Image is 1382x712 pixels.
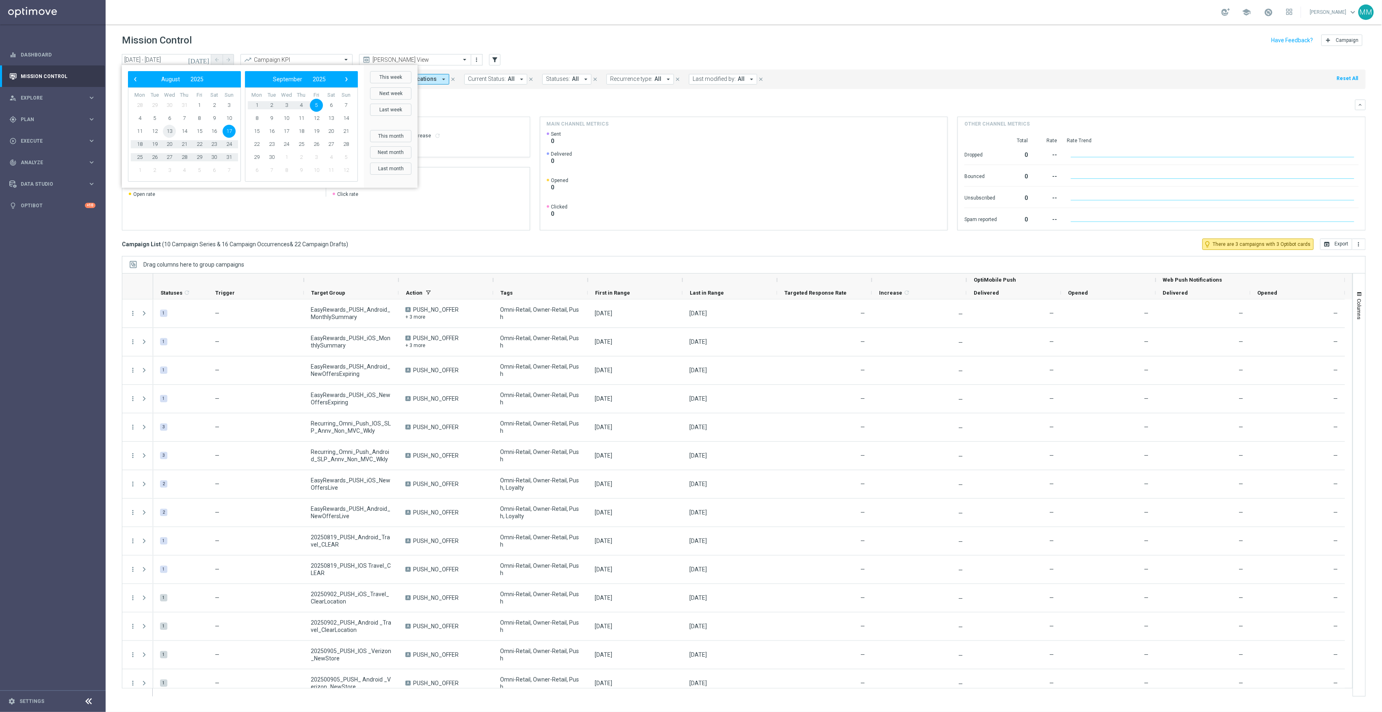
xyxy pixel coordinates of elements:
[163,99,176,112] span: 30
[313,76,326,82] span: 2025
[21,65,95,87] a: Mission Control
[582,76,589,83] i: arrow_drop_down
[340,99,353,112] span: 7
[9,181,96,187] button: Data Studio keyboard_arrow_right
[434,132,441,139] i: refresh
[280,138,293,151] span: 24
[1336,37,1359,43] span: Campaign
[607,74,674,85] button: Recurrence type: All arrow_drop_down
[405,453,411,458] span: A
[192,92,207,99] th: weekday
[122,612,153,641] div: Press SPACE to select this row.
[546,76,570,82] span: Statuses:
[129,566,136,573] i: more_vert
[413,452,459,459] span: PUSH_NO_OFFER
[265,138,278,151] span: 23
[572,76,579,82] span: All
[85,203,95,208] div: +10
[1202,239,1314,250] button: lightbulb_outline There are 3 campaigns with 3 Optibot cards
[122,641,153,669] div: Press SPACE to select this row.
[21,44,95,65] a: Dashboard
[178,99,191,112] span: 31
[1355,100,1366,110] button: keyboard_arrow_down
[280,99,293,112] span: 3
[161,76,180,82] span: August
[310,99,323,112] span: 5
[122,442,153,470] div: Press SPACE to select this row.
[1352,239,1366,250] button: more_vert
[295,112,308,125] span: 11
[340,138,353,151] span: 28
[1272,37,1313,43] input: Have Feedback?
[88,158,95,166] i: keyboard_arrow_right
[133,125,146,138] span: 11
[247,74,352,85] bs-datepicker-navigation-view: ​ ​ ​
[1204,241,1211,248] i: lightbulb_outline
[122,527,153,556] div: Press SPACE to select this row.
[129,423,136,431] i: more_vert
[122,54,211,65] input: Select date range
[250,99,263,112] span: 1
[153,499,1345,527] div: Press SPACE to select this row.
[223,54,234,65] button: arrow_forward
[191,76,204,82] span: 2025
[1213,241,1311,248] span: There are 3 campaigns with 3 Optibot cards
[405,368,411,373] span: A
[249,92,264,99] th: weekday
[9,73,96,80] div: Mission Control
[122,328,153,356] div: Press SPACE to select this row.
[129,623,136,630] button: more_vert
[265,125,278,138] span: 16
[9,95,96,101] button: person_search Explore keyboard_arrow_right
[9,51,17,59] i: equalizer
[9,94,88,102] div: Explore
[341,74,352,85] button: ›
[413,651,459,658] span: PUSH_NO_OFFER
[9,159,96,166] button: track_changes Analyze keyboard_arrow_right
[153,356,1345,385] div: Press SPACE to select this row.
[413,306,459,313] span: PUSH_NO_OFFER
[9,202,96,209] button: lightbulb Optibot +10
[122,413,153,442] div: Press SPACE to select this row.
[295,99,308,112] span: 4
[223,99,236,112] span: 3
[413,594,459,601] span: PUSH_NO_OFFER
[147,92,162,99] th: weekday
[1321,35,1363,46] button: add Campaign
[250,138,263,151] span: 22
[178,112,191,125] span: 7
[153,413,1345,442] div: Press SPACE to select this row.
[758,76,764,82] i: close
[528,76,534,82] i: close
[208,112,221,125] span: 9
[187,54,211,66] button: [DATE]
[21,117,88,122] span: Plan
[129,367,136,374] i: more_vert
[129,509,136,516] button: more_vert
[153,470,1345,499] div: Press SPACE to select this row.
[294,92,309,99] th: weekday
[1038,137,1057,144] div: Rate
[308,74,331,85] button: 2025
[153,584,1345,612] div: Press SPACE to select this row.
[129,651,136,658] button: more_vert
[122,470,153,499] div: Press SPACE to select this row.
[474,56,480,63] i: more_vert
[244,56,252,64] i: trending_up
[153,556,1345,584] div: Press SPACE to select this row.
[240,54,353,65] ng-select: Campaign KPI
[178,138,191,151] span: 21
[295,138,308,151] span: 25
[405,538,411,543] span: A
[693,76,736,82] span: Last modified by:
[122,385,153,413] div: Press SPACE to select this row.
[129,594,136,601] i: more_vert
[1356,241,1362,247] i: more_vert
[185,74,209,85] button: 2025
[9,138,96,144] div: play_circle_outline Execute keyboard_arrow_right
[1067,137,1359,144] div: Rate Trend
